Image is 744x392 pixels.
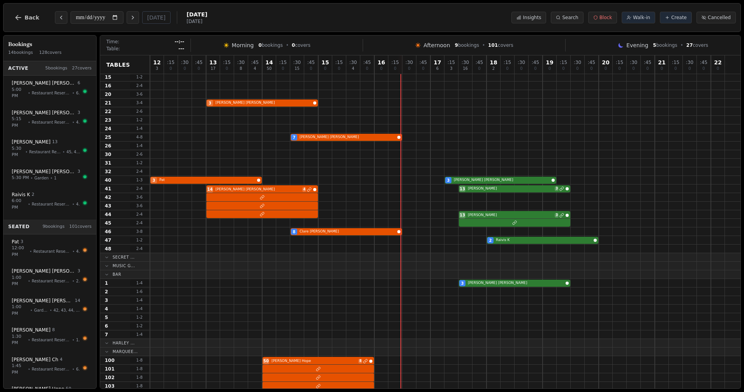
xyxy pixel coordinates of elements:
[50,175,53,181] span: •
[7,234,93,263] button: Pat 312:00 PM•Restaurant Reservation•40
[282,67,284,71] span: 0
[292,42,310,48] span: covers
[159,177,256,183] span: Pat
[156,67,158,71] span: 3
[632,67,635,71] span: 0
[488,43,498,48] span: 101
[130,246,149,252] span: 2 - 4
[45,65,67,72] span: 5 bookings
[310,67,312,71] span: 0
[32,119,71,125] span: Restaurant Reservation
[478,67,480,71] span: 0
[130,297,149,303] span: 1 - 4
[32,201,71,207] span: Restaurant Reservation
[605,67,607,71] span: 0
[32,90,71,96] span: Restaurant Reservation
[130,289,149,294] span: 1 - 6
[300,135,396,140] span: [PERSON_NAME] [PERSON_NAME]
[60,357,63,363] span: 4
[105,91,111,98] span: 20
[130,323,149,329] span: 1 - 2
[447,177,450,183] span: 3
[53,307,80,313] span: 42, 43, 44, 41
[8,8,46,27] button: Back
[232,41,254,49] span: Morning
[12,145,24,158] span: 5:30 PM
[130,108,149,114] span: 2 - 6
[72,337,74,343] span: •
[130,151,149,157] span: 2 - 6
[574,60,581,65] span: : 30
[700,60,707,65] span: : 45
[63,149,65,155] span: •
[106,39,119,45] span: Time:
[672,60,679,65] span: : 15
[113,340,135,346] span: Harley ...
[562,14,578,21] span: Search
[7,164,93,186] button: [PERSON_NAME] [PERSON_NAME]35:30 PM•Garden•1
[130,160,149,166] span: 1 - 2
[646,67,649,71] span: 0
[511,12,546,23] button: Insights
[576,67,578,71] span: 0
[39,50,62,56] span: 128 covers
[660,12,692,23] button: Create
[686,43,693,48] span: 27
[130,220,149,226] span: 2 - 4
[588,60,595,65] span: : 45
[560,60,567,65] span: : 15
[76,366,80,372] span: 64
[181,60,189,65] span: : 30
[195,60,203,65] span: : 45
[113,263,135,269] span: Music G...
[653,42,677,48] span: bookings
[113,349,138,355] span: Marquee...
[293,135,296,140] span: 7
[130,126,149,131] span: 1 - 4
[105,229,111,235] span: 46
[422,67,424,71] span: 0
[105,126,111,132] span: 24
[468,213,553,218] span: [PERSON_NAME]
[454,177,550,183] span: [PERSON_NAME] [PERSON_NAME]
[8,223,30,230] span: Seated
[307,60,315,65] span: : 45
[105,306,108,312] span: 4
[12,268,76,274] span: [PERSON_NAME] [PERSON_NAME]
[105,143,111,149] span: 26
[105,323,108,329] span: 6
[293,60,301,65] span: : 30
[52,327,55,333] span: 8
[167,60,175,65] span: : 15
[187,11,207,18] span: [DATE]
[226,67,228,71] span: 0
[78,268,80,275] span: 3
[127,11,139,24] button: Next day
[72,90,74,96] span: •
[130,211,149,217] span: 2 - 4
[671,14,687,21] span: Create
[302,187,306,192] span: 4
[183,67,186,71] span: 0
[142,11,171,24] button: [DATE]
[105,134,111,140] span: 25
[25,15,39,20] span: Back
[130,314,149,320] span: 1 - 2
[12,116,26,129] span: 5:15 PM
[12,87,26,99] span: 5:00 PM
[130,237,149,243] span: 1 - 2
[12,110,76,116] span: [PERSON_NAME] [PERSON_NAME]
[12,139,51,145] span: [PERSON_NAME]
[105,357,115,364] span: 100
[215,100,312,106] span: [PERSON_NAME] [PERSON_NAME]
[482,42,485,48] span: •
[32,192,34,198] span: 2
[7,105,93,133] button: [PERSON_NAME] [PERSON_NAME]35:15 PM•Restaurant Reservation•40
[105,220,111,226] span: 45
[52,139,58,145] span: 13
[130,117,149,123] span: 1 - 2
[292,43,295,48] span: 0
[686,42,708,48] span: covers
[658,60,665,65] span: 21
[460,186,465,192] span: 13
